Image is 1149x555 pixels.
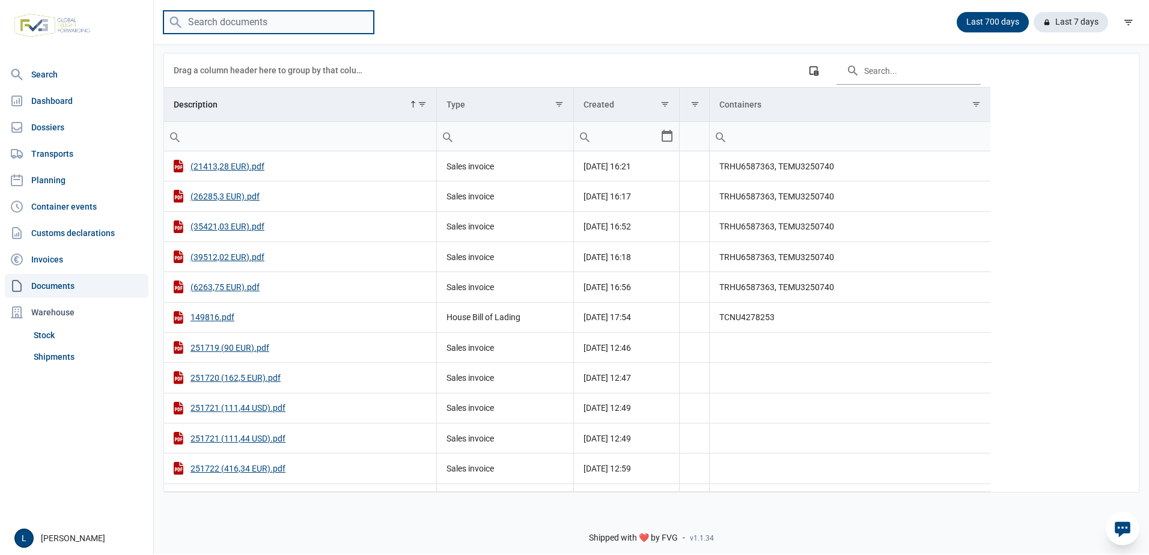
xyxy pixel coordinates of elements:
img: FVG - Global freight forwarding [10,9,95,42]
span: [DATE] 16:52 [584,222,631,231]
div: (6263,75 EUR).pdf [174,281,427,293]
a: Documents [5,274,148,298]
td: Column Created [573,88,680,122]
span: Show filter options for column 'MRN' [690,100,699,109]
div: Description [174,100,218,109]
a: Dashboard [5,89,148,113]
span: [DATE] 16:18 [584,252,631,262]
button: L [14,529,34,548]
span: [DATE] 16:56 [584,282,631,292]
input: Filter cell [680,122,709,151]
td: Sales invoice [436,393,573,423]
a: Invoices [5,247,148,271]
div: Column Chooser [803,59,824,81]
td: Column Containers [710,88,990,122]
input: Filter cell [164,122,436,151]
span: Show filter options for column 'Containers' [972,100,981,109]
div: [PERSON_NAME] [14,529,146,548]
td: TRHU6587363, TEMU3250740 [710,211,990,241]
span: [DATE] 12:49 [584,403,631,413]
td: Filter cell [436,122,573,151]
div: 251720 (162,5 EUR).pdf [174,371,427,384]
td: TCNU4278253 [710,302,990,332]
div: Drag a column header here to group by that column [174,61,367,80]
div: Search box [437,122,459,151]
div: (35421,03 EUR).pdf [174,220,427,233]
td: Filter cell [573,122,680,151]
div: 251719 (90 EUR).pdf [174,341,427,354]
td: Sales invoice [436,363,573,393]
div: filter [1118,11,1139,33]
td: Column MRN [680,88,710,122]
td: Filter cell [680,122,710,151]
td: Sales invoice [436,181,573,211]
div: Containers [719,100,761,109]
div: Warehouse [5,300,148,324]
td: Sales invoice [436,484,573,514]
span: [DATE] 12:46 [584,343,631,353]
div: Select [660,122,674,151]
input: Filter cell [574,122,660,151]
a: Dossiers [5,115,148,139]
a: Container events [5,195,148,219]
div: Data grid with 42 rows and 5 columns [164,53,990,492]
div: Type [446,100,465,109]
td: TRHU6587363, TEMU3250740 [710,181,990,211]
input: Filter cell [437,122,573,151]
a: Search [5,62,148,86]
div: Created [584,100,614,109]
td: TRHU6587363, TEMU3250740 [710,151,990,181]
span: [DATE] 16:21 [584,162,631,171]
span: - [683,533,685,544]
a: Planning [5,168,148,192]
a: Transports [5,142,148,166]
div: Last 7 days [1034,12,1108,32]
span: [DATE] 17:54 [584,312,631,322]
td: TRHU6587363, TEMU3250740 [710,272,990,302]
td: House Bill of Lading [436,302,573,332]
span: Shipped with ❤️ by FVG [589,533,678,544]
a: Shipments [29,346,148,368]
div: Data grid toolbar [174,53,981,87]
div: Search box [574,122,596,151]
input: Search documents [163,11,374,34]
span: Show filter options for column 'Type' [555,100,564,109]
span: [DATE] 16:17 [584,192,631,201]
div: 251722 (416,34 EUR).pdf [174,462,427,475]
div: Search box [710,122,731,151]
a: Customs declarations [5,221,148,245]
td: Sales invoice [436,151,573,181]
td: Sales invoice [436,211,573,241]
span: Show filter options for column 'Created' [660,100,669,109]
div: 251721 (111,44 USD).pdf [174,432,427,444]
div: (39512,02 EUR).pdf [174,250,427,263]
span: v1.1.34 [690,533,714,543]
td: Sales invoice [436,332,573,362]
td: TRHU6587363, TEMU3250740 [710,241,990,271]
div: (26285,3 EUR).pdf [174,190,427,202]
div: (21413,28 EUR).pdf [174,160,427,172]
td: Sales invoice [436,423,573,453]
div: 251721 (111,44 USD).pdf [174,402,427,414]
div: Last 700 days [957,12,1029,32]
input: Filter cell [710,122,990,151]
td: Sales invoice [436,272,573,302]
span: [DATE] 12:49 [584,434,631,443]
td: Sales invoice [436,241,573,271]
span: Show filter options for column 'Description' [418,100,427,109]
input: Search in the data grid [837,56,981,85]
td: Column Type [436,88,573,122]
div: Search box [164,122,186,151]
td: Column Description [164,88,436,122]
td: Sales invoice [436,453,573,484]
span: [DATE] 12:47 [584,373,631,383]
span: [DATE] 12:59 [584,464,631,473]
div: 149816.pdf [174,311,427,324]
a: Stock [29,324,148,346]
